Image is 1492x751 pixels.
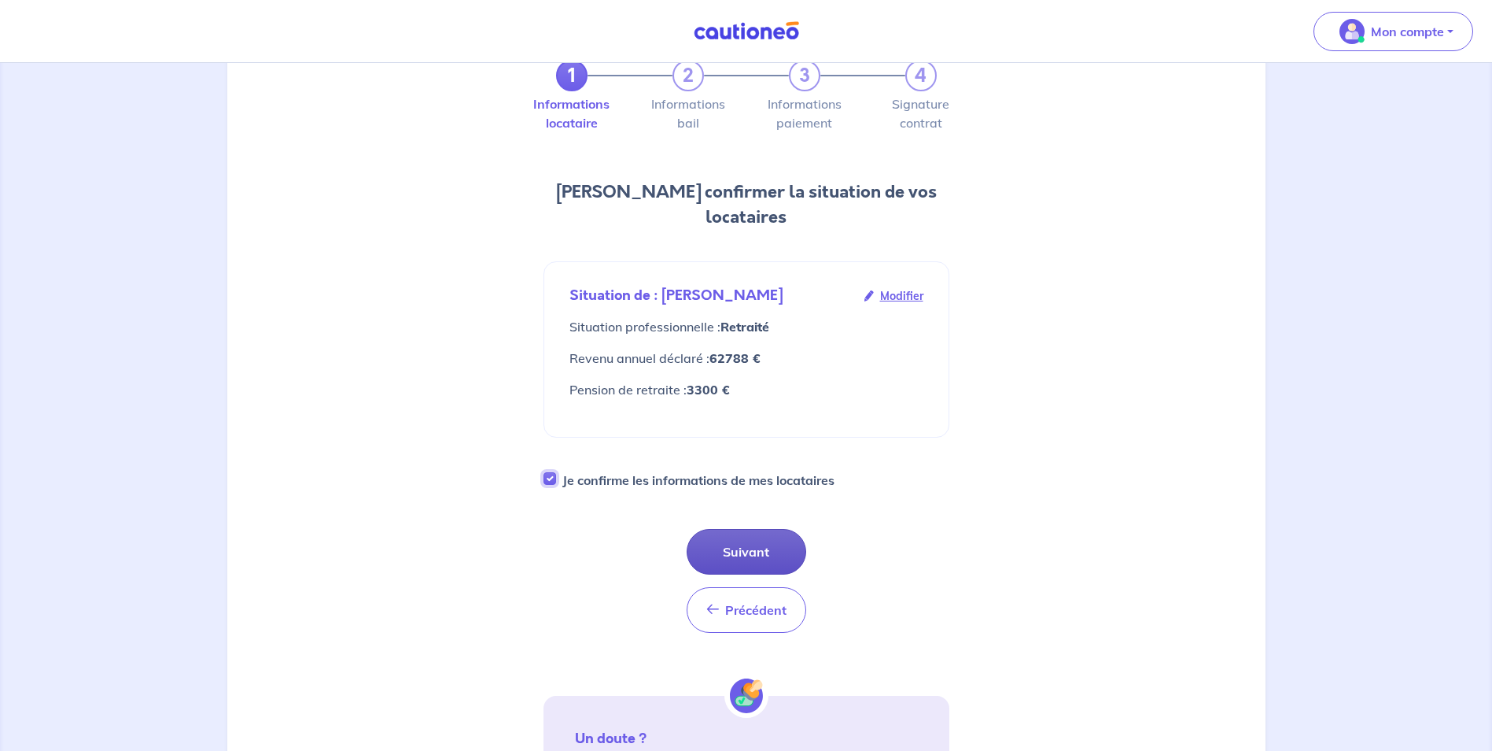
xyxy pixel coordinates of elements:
[720,319,769,335] strong: Retraité
[1371,22,1444,41] p: Mon compte
[569,287,923,305] div: Situation de : [PERSON_NAME]
[687,529,806,575] button: Suivant
[672,98,704,129] label: Informations bail
[725,602,787,618] span: Précédent
[864,287,923,305] a: Modifier
[1339,19,1365,44] img: illu_account_valid_menu.svg
[569,380,923,399] p: Pension de retraite :
[1313,12,1473,51] button: illu_account_valid_menu.svgMon compte
[687,21,805,41] img: Cautioneo
[569,380,923,399] div: retirementPensionMonthlyIncome
[905,98,937,129] label: Signature contrat
[569,317,923,336] p: Situation professionnelle :
[687,587,806,633] button: Précédent
[880,287,923,305] span: Modifier
[725,674,768,718] img: certif
[556,98,588,129] label: Informations locataire
[569,349,923,368] p: Revenu annuel déclaré :
[556,60,588,91] a: 1
[569,349,923,368] div: referenceTaxIncome
[562,469,834,491] label: Je confirme les informations de mes locataires
[543,179,949,230] h2: [PERSON_NAME] confirmer la situation de vos locataires
[789,98,820,129] label: Informations paiement
[687,382,730,398] strong: 3300 €
[709,350,761,366] strong: 62788 €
